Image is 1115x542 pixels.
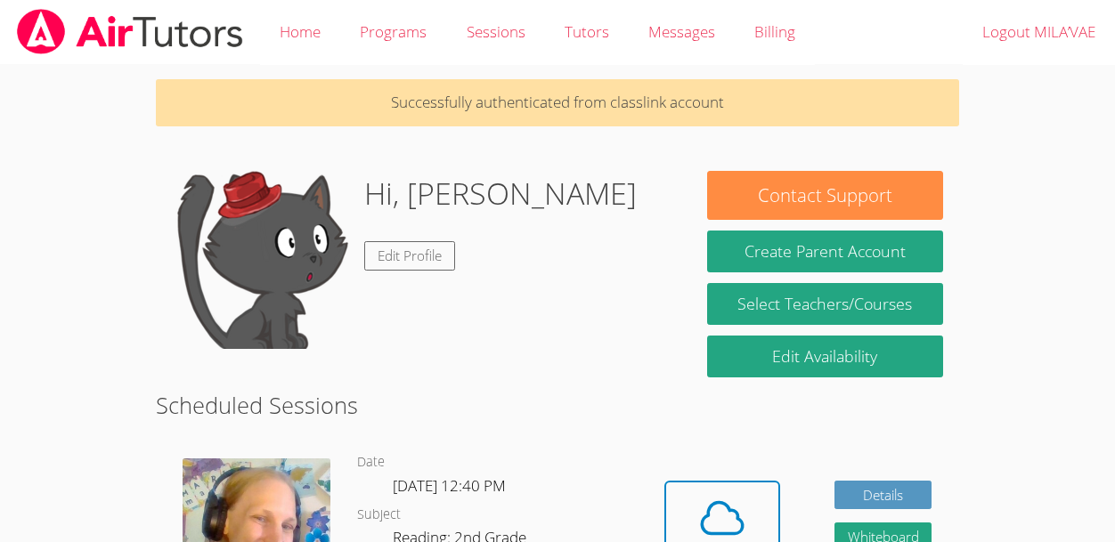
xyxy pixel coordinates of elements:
p: Successfully authenticated from classlink account [156,79,958,126]
a: Edit Availability [707,336,942,377]
h1: Hi, [PERSON_NAME] [364,171,637,216]
button: Contact Support [707,171,942,220]
dt: Date [357,451,385,473]
img: default.png [172,171,350,349]
span: [DATE] 12:40 PM [393,475,506,496]
dt: Subject [357,504,401,526]
span: Messages [648,21,715,42]
a: Details [834,481,932,510]
a: Select Teachers/Courses [707,283,942,325]
img: airtutors_banner-c4298cdbf04f3fff15de1276eac7730deb9818008684d7c2e4769d2f7ddbe033.png [15,9,245,54]
a: Edit Profile [364,241,455,271]
button: Create Parent Account [707,231,942,272]
h2: Scheduled Sessions [156,388,958,422]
